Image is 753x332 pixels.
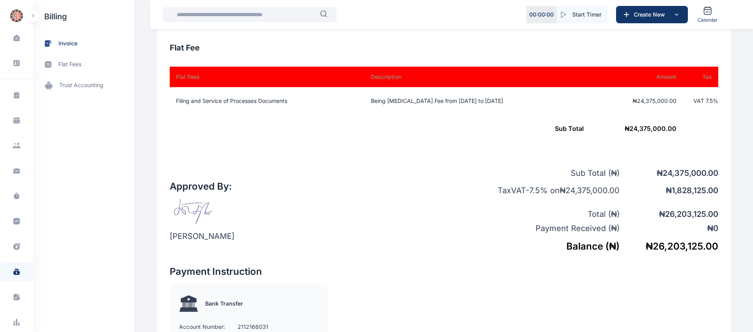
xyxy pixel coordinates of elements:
[556,6,608,23] button: Start Timer
[481,240,620,253] h5: Balance ( ₦ )
[662,131,740,141] p: Invoice Total
[481,185,620,196] p: Tax VAT - 7.5 % on ₦ 24,375,000.00
[697,73,740,80] div: [DATE]
[58,60,81,69] span: flat fees
[596,67,683,87] th: Amount
[616,6,688,23] button: Create New
[362,67,596,87] th: Description
[13,293,170,321] td: Professional Fee
[631,11,672,19] span: Create New
[694,3,721,26] a: Calendar
[205,300,243,308] p: Bank Transfer
[620,209,718,220] p: ₦ 26,203,125.00
[620,168,718,179] p: ₦ 24,375,000.00
[620,185,718,196] p: ₦ 1,828,125.00
[642,44,740,55] h4: Invoice Details
[179,323,225,331] p: Account Number:
[13,185,127,193] p: 234
[170,115,683,142] td: ₦ 24,375,000.00
[59,81,103,90] span: trust accounting
[33,75,134,96] a: trust accounting
[683,67,718,87] th: Tax
[170,87,362,115] td: Filing and Service of Processes Documents
[33,33,134,54] a: invoice
[170,231,234,242] p: [PERSON_NAME]
[39,25,157,38] h3: PUNUKA Attorneys & Solicitors
[13,247,740,259] h3: Expenses
[13,77,161,85] p: [DOMAIN_NAME]
[481,223,620,234] p: Payment Received ( ₦ )
[170,180,234,193] h2: Approved By:
[238,323,268,331] p: 2112166031
[13,174,127,182] p: [GEOGRAPHIC_DATA] , [GEOGRAPHIC_DATA]
[572,11,601,19] span: Start Timer
[642,84,693,91] div: Due Date:
[170,199,220,224] img: signature
[620,240,718,253] h5: ₦ 26,203,125.00
[662,147,740,161] h1: ₦430,000.00
[596,87,683,115] td: ₦24,375,000.00
[697,17,718,23] span: Calendar
[481,209,620,220] p: Total ( ₦ )
[546,272,705,293] th: Amount
[555,125,584,132] span: Sub Total
[13,163,127,171] p: Plot [STREET_ADDRESS],
[33,54,134,75] a: flat fees
[620,223,718,234] p: ₦ 0
[697,84,740,91] div: [DATE]
[13,66,161,74] p: [EMAIL_ADDRESS][DOMAIN_NAME]
[13,272,170,293] th: Expense
[13,131,127,141] h4: Billed To
[697,62,740,69] div: INV-0001004
[705,293,740,321] td: VAT 7.5 %
[683,87,718,115] td: VAT 7.5 %
[170,265,444,278] h2: Payment Instruction
[58,39,77,48] span: invoice
[705,272,740,293] th: Tax
[13,222,740,234] h2: [PERSON_NAME] v. Ecobank Nigeria Ltd & Anor.
[362,87,596,115] td: Being [MEDICAL_DATA] Fee from [DATE] to [DATE]
[642,73,693,80] div: Issued Date:
[481,168,620,179] p: Sub Total ( ₦ )
[13,55,161,63] p: Lekki Phase 1 [GEOGRAPHIC_DATA] [GEOGRAPHIC_DATA]
[642,95,693,103] div: Exchange Rate:
[13,144,127,157] h3: Ecobank Nig Ltd
[13,44,161,52] p: 4th Floor [GEOGRAPHIC_DATA][STREET_ADDRESS]
[170,41,718,54] h3: Flat Fee
[697,95,740,103] div: 1 ₦ = 1 ₦
[13,25,24,38] img: businessLogo
[170,293,546,321] td: Final Payment of our Professional Fee
[642,62,693,69] div: Invoice Number:
[170,272,546,293] th: Description
[529,11,554,19] p: 00 : 00 : 00
[170,67,362,87] th: Flat Fees
[546,293,705,321] td: ₦400,000.00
